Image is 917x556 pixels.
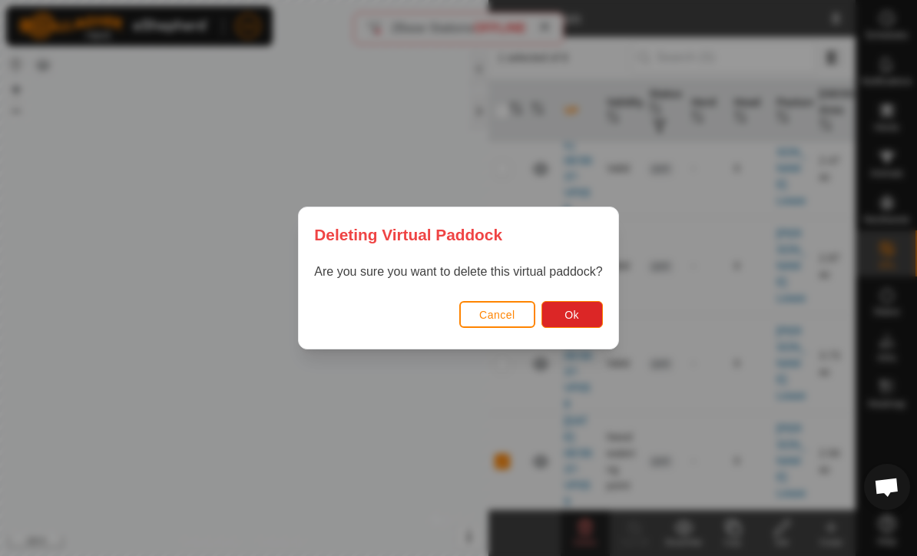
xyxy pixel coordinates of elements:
div: Open chat [864,464,910,510]
span: Ok [564,309,579,321]
span: Deleting Virtual Paddock [314,223,502,247]
button: Cancel [459,301,535,328]
span: Cancel [479,309,515,321]
p: Are you sure you want to delete this virtual paddock? [314,263,602,281]
button: Ok [541,301,603,328]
